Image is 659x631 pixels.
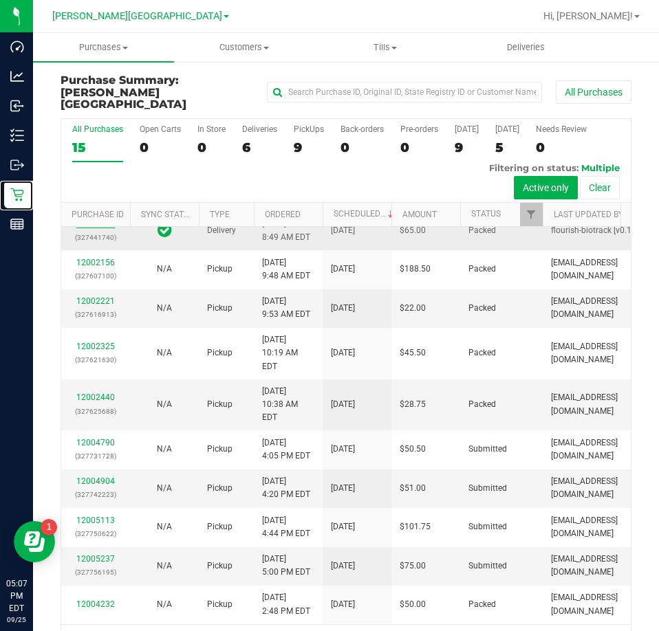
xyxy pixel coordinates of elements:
a: 12002156 [76,258,115,267]
inline-svg: Inbound [10,99,24,113]
span: Purchases [33,41,174,54]
p: 05:07 PM EDT [6,577,27,615]
div: 0 [536,140,587,155]
a: 12004904 [76,476,115,486]
span: [PERSON_NAME][GEOGRAPHIC_DATA] [61,86,186,111]
button: N/A [157,346,172,359]
iframe: Resource center [14,521,55,562]
a: 12002221 [76,296,115,306]
a: 12004790 [76,438,115,447]
p: (327625688) [69,405,122,418]
span: Not Applicable [157,561,172,571]
span: [DATE] [331,398,355,411]
p: (327616913) [69,308,122,321]
button: N/A [157,482,172,495]
inline-svg: Retail [10,188,24,201]
p: (327621630) [69,353,122,366]
span: [DATE] 4:05 PM EDT [262,436,310,463]
div: 0 [197,140,226,155]
span: [DATE] 4:20 PM EDT [262,475,310,501]
span: flourish-biotrack [v0.1.0] [551,224,640,237]
span: Pickup [207,443,233,456]
span: $101.75 [400,520,431,533]
span: Hi, [PERSON_NAME]! [543,10,633,21]
span: $45.50 [400,346,426,359]
a: 12004232 [76,599,115,609]
span: Pickup [207,560,233,573]
span: Submitted [468,443,507,456]
span: Pickup [207,346,233,359]
span: Packed [468,263,496,276]
a: Last Updated By [554,210,623,219]
a: Type [210,210,230,219]
a: Customers [174,33,315,62]
span: $50.50 [400,443,426,456]
a: Purchase ID [72,210,124,219]
span: Not Applicable [157,348,172,357]
span: Pickup [207,520,233,533]
span: Pickup [207,598,233,611]
iframe: Resource center unread badge [41,519,57,535]
span: [DATE] [331,346,355,359]
a: Ordered [265,210,301,219]
a: 12002440 [76,392,115,402]
button: N/A [157,302,172,315]
span: Not Applicable [157,264,172,274]
span: [DATE] 9:53 AM EDT [262,295,310,321]
div: Back-orders [341,124,384,134]
p: (327742223) [69,488,122,501]
span: Pickup [207,263,233,276]
span: Submitted [468,560,507,573]
span: [DATE] 8:49 AM EDT [262,217,310,243]
button: N/A [157,598,172,611]
button: N/A [157,398,172,411]
span: [DATE] 10:38 AM EDT [262,385,314,425]
div: 15 [72,140,123,155]
div: 9 [294,140,324,155]
div: [DATE] [495,124,519,134]
inline-svg: Inventory [10,129,24,142]
a: Filter [520,203,543,226]
div: 6 [242,140,277,155]
span: Packed [468,598,496,611]
input: Search Purchase ID, Original ID, State Registry ID or Customer Name... [267,82,542,102]
span: [DATE] [331,560,355,573]
p: (327441740) [69,231,122,244]
p: (327607100) [69,269,122,283]
button: N/A [157,560,172,573]
span: Deliveries [488,41,563,54]
div: 0 [341,140,384,155]
span: [DATE] [331,443,355,456]
span: [DATE] [331,520,355,533]
a: 12002325 [76,342,115,351]
div: PickUps [294,124,324,134]
div: In Store [197,124,226,134]
a: 12005237 [76,554,115,564]
span: $22.00 [400,302,426,315]
inline-svg: Outbound [10,158,24,172]
span: [DATE] [331,302,355,315]
div: All Purchases [72,124,123,134]
div: Needs Review [536,124,587,134]
span: Not Applicable [157,522,172,531]
span: In Sync [158,221,172,240]
span: Not Applicable [157,483,172,493]
button: Clear [580,176,620,199]
span: Not Applicable [157,399,172,409]
div: 5 [495,140,519,155]
span: [DATE] [331,224,355,237]
span: Pickup [207,482,233,495]
span: [DATE] 4:44 PM EDT [262,514,310,540]
span: Submitted [468,520,507,533]
a: Purchases [33,33,174,62]
span: $65.00 [400,224,426,237]
button: N/A [157,520,172,533]
span: [DATE] [331,482,355,495]
span: Not Applicable [157,303,172,313]
a: Tills [315,33,456,62]
a: Status [471,209,501,219]
span: [DATE] 9:48 AM EDT [262,256,310,283]
inline-svg: Reports [10,217,24,231]
p: 09/25 [6,615,27,625]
